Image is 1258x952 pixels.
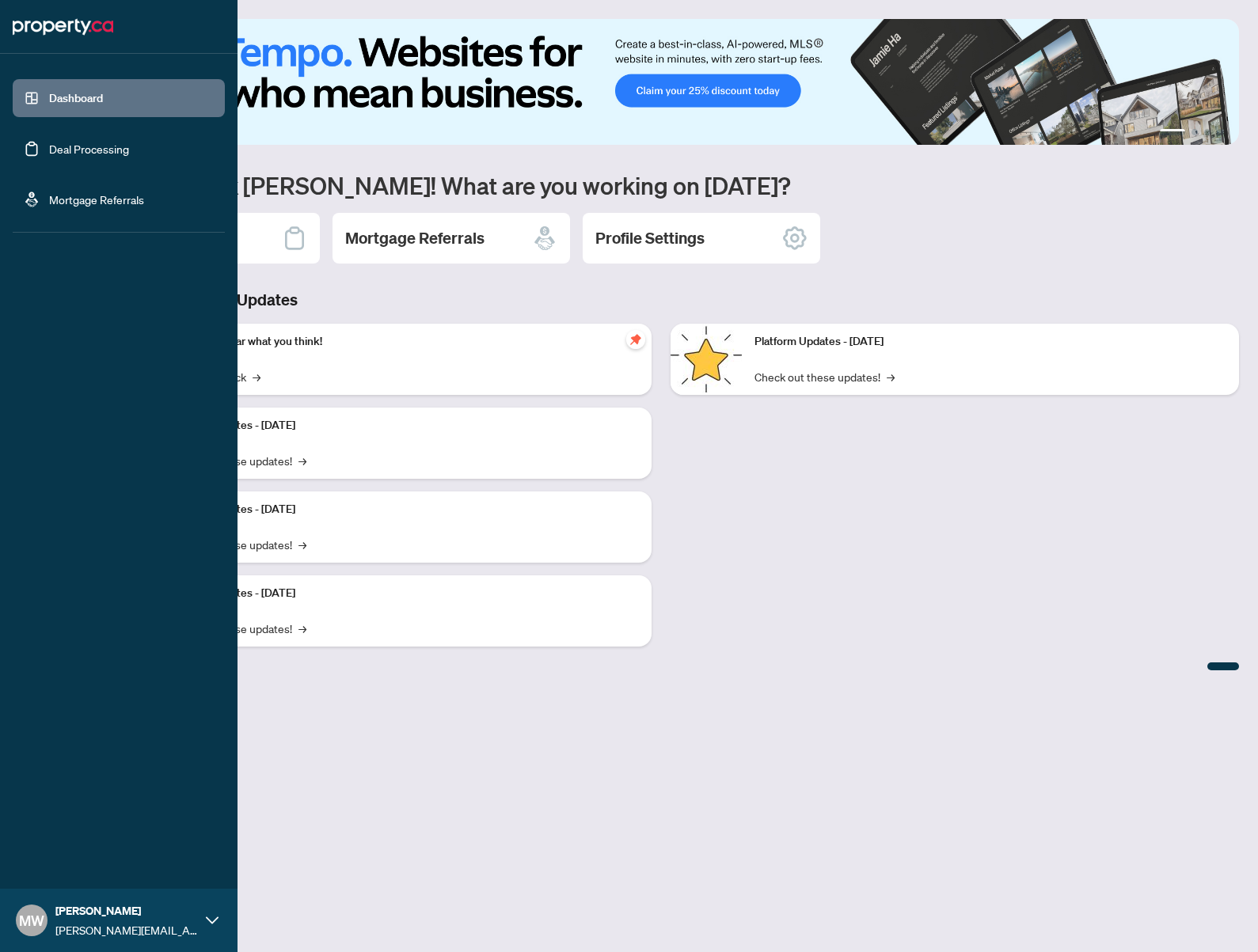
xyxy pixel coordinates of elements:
[626,330,645,349] span: pushpin
[166,585,639,602] p: Platform Updates - [DATE]
[298,620,306,637] span: →
[82,170,1239,200] h1: Welcome back [PERSON_NAME]! What are you working on [DATE]?
[49,192,144,207] a: Mortgage Referrals
[55,921,198,939] span: [PERSON_NAME][EMAIL_ADDRESS][PERSON_NAME][DOMAIN_NAME]
[1195,897,1242,944] button: Open asap
[55,902,198,920] span: [PERSON_NAME]
[298,536,306,553] span: →
[253,368,260,385] span: →
[595,227,705,249] h2: Profile Settings
[298,452,306,469] span: →
[166,333,639,351] p: We want to hear what you think!
[887,368,895,385] span: →
[1191,129,1198,135] button: 2
[1160,129,1185,135] button: 1
[1204,129,1210,135] button: 3
[82,19,1239,145] img: Slide 0
[754,368,895,385] a: Check out these updates!→
[82,289,1239,311] h3: Brokerage & Industry Updates
[754,333,1227,351] p: Platform Updates - [DATE]
[345,227,485,249] h2: Mortgage Referrals
[49,91,103,105] a: Dashboard
[166,417,639,434] p: Platform Updates - [DATE]
[19,909,44,931] span: MW
[1217,129,1223,135] button: 4
[166,501,639,518] p: Platform Updates - [DATE]
[49,142,129,156] a: Deal Processing
[671,324,742,395] img: Platform Updates - June 23, 2025
[13,14,113,40] img: logo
